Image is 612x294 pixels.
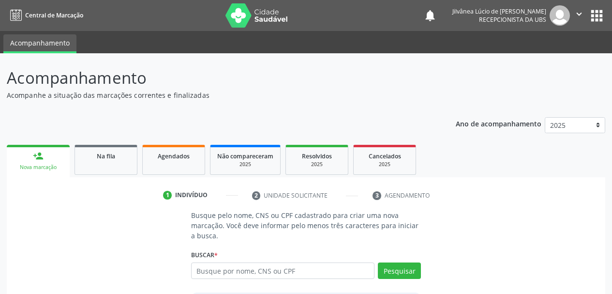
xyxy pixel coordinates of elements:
span: Não compareceram [217,152,273,160]
p: Busque pelo nome, CNS ou CPF cadastrado para criar uma nova marcação. Você deve informar pelo men... [191,210,421,241]
div: 2025 [360,161,409,168]
input: Busque por nome, CNS ou CPF [191,263,375,279]
span: Resolvidos [302,152,332,160]
span: Agendados [158,152,190,160]
span: Cancelados [369,152,401,160]
button: notifications [423,9,437,22]
i:  [574,9,584,19]
p: Acompanhamento [7,66,426,90]
span: Na fila [97,152,115,160]
div: Indivíduo [175,191,208,200]
button: apps [588,7,605,24]
div: 1 [163,191,172,200]
button: Pesquisar [378,263,421,279]
a: Central de Marcação [7,7,83,23]
label: Buscar [191,248,218,263]
button:  [570,5,588,26]
span: Recepcionista da UBS [479,15,546,24]
p: Acompanhe a situação das marcações correntes e finalizadas [7,90,426,100]
img: img [550,5,570,26]
div: 2025 [217,161,273,168]
div: person_add [33,151,44,161]
div: Nova marcação [14,164,63,171]
a: Acompanhamento [3,34,76,53]
div: Jilvânea Lúcio de [PERSON_NAME] [452,7,546,15]
span: Central de Marcação [25,11,83,19]
div: 2025 [293,161,341,168]
p: Ano de acompanhamento [456,117,541,129]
